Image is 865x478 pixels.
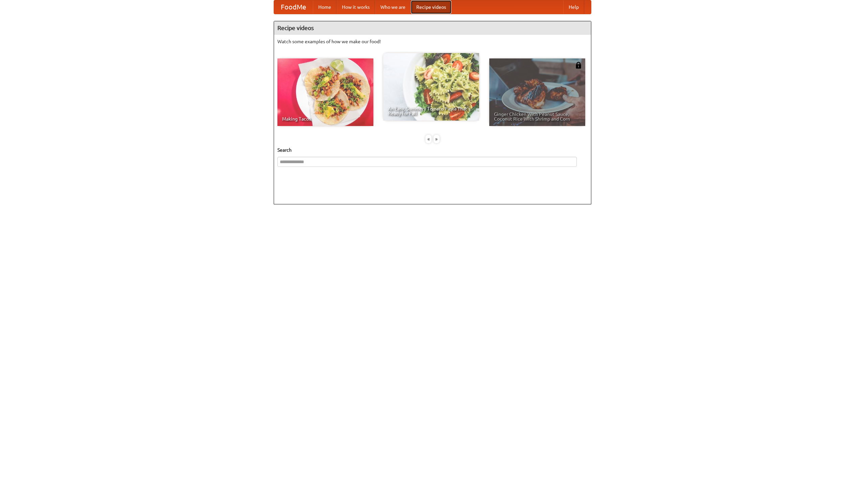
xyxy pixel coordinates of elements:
a: How it works [337,0,375,14]
a: An Easy, Summery Tomato Pasta That's Ready for Fall [383,53,479,121]
a: Recipe videos [411,0,451,14]
span: Making Tacos [282,117,369,121]
h4: Recipe videos [274,21,591,35]
a: FoodMe [274,0,313,14]
span: An Easy, Summery Tomato Pasta That's Ready for Fall [388,106,474,116]
div: » [434,135,440,143]
a: Home [313,0,337,14]
a: Help [563,0,584,14]
a: Who we are [375,0,411,14]
h5: Search [277,147,588,153]
div: « [425,135,431,143]
a: Making Tacos [277,58,373,126]
img: 483408.png [575,62,582,69]
p: Watch some examples of how we make our food! [277,38,588,45]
